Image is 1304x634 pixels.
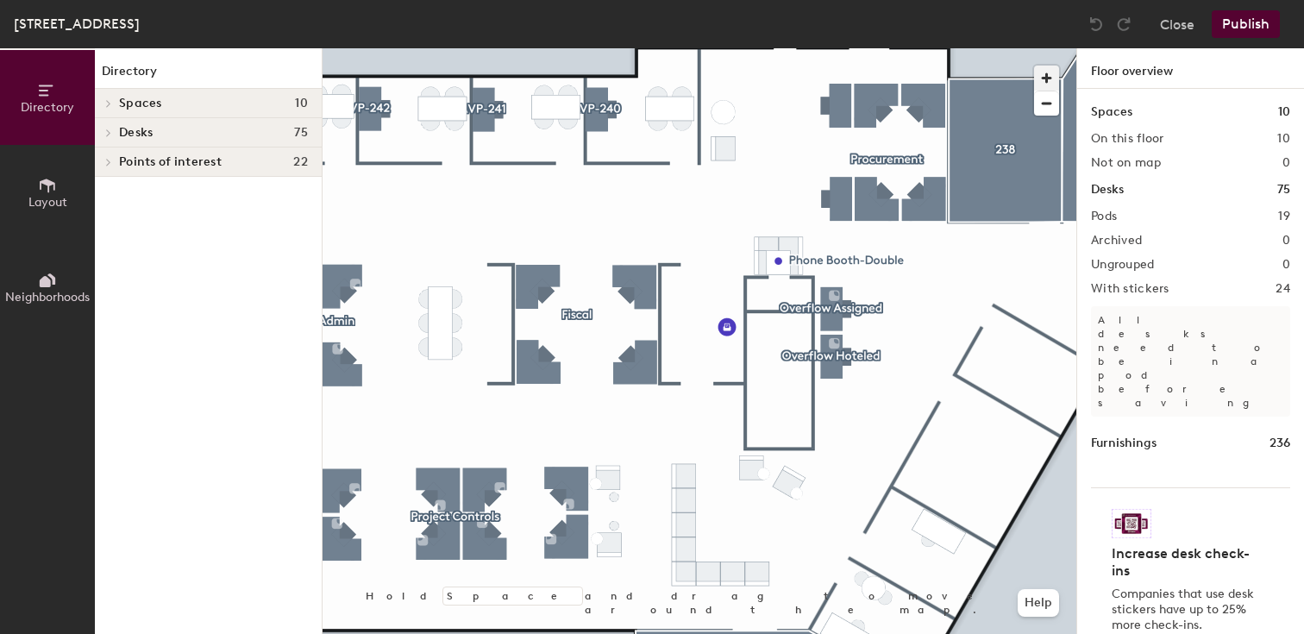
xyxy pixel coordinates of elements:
h1: Floor overview [1077,48,1304,89]
img: Sticker logo [1112,509,1151,538]
span: Points of interest [119,155,222,169]
span: Neighborhoods [5,290,90,304]
h1: Spaces [1091,103,1132,122]
h2: 0 [1282,156,1290,170]
span: 22 [293,155,308,169]
h1: 236 [1270,434,1290,453]
h4: Increase desk check-ins [1112,545,1259,580]
button: Help [1018,589,1059,617]
img: Redo [1115,16,1132,33]
span: Layout [28,195,67,210]
h1: Desks [1091,180,1124,199]
h2: 0 [1282,234,1290,248]
button: Publish [1212,10,1280,38]
h1: 75 [1277,180,1290,199]
h2: On this floor [1091,132,1164,146]
span: 10 [295,97,308,110]
h2: 24 [1276,282,1290,296]
span: Spaces [119,97,162,110]
p: Companies that use desk stickers have up to 25% more check-ins. [1112,587,1259,633]
div: [STREET_ADDRESS] [14,13,140,35]
p: All desks need to be in a pod before saving [1091,306,1290,417]
h1: Furnishings [1091,434,1157,453]
span: 75 [294,126,308,140]
span: Desks [119,126,153,140]
h2: Archived [1091,234,1142,248]
button: Close [1160,10,1194,38]
h2: 10 [1277,132,1290,146]
h2: With stickers [1091,282,1169,296]
span: Directory [21,100,74,115]
h2: Ungrouped [1091,258,1155,272]
h2: Pods [1091,210,1117,223]
h2: 0 [1282,258,1290,272]
img: Undo [1088,16,1105,33]
h1: 10 [1278,103,1290,122]
h1: Directory [95,62,322,89]
h2: 19 [1278,210,1290,223]
h2: Not on map [1091,156,1161,170]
